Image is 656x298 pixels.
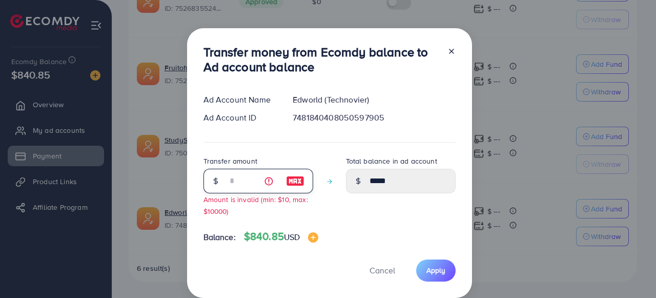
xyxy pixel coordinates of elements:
[370,265,395,276] span: Cancel
[203,45,439,74] h3: Transfer money from Ecomdy balance to Ad account balance
[286,175,304,187] img: image
[244,230,319,243] h4: $840.85
[308,232,318,243] img: image
[203,231,236,243] span: Balance:
[203,194,308,216] small: Amount is invalid (min: $10, max: $10000)
[195,94,285,106] div: Ad Account Name
[284,94,463,106] div: Edworld (Technovier)
[416,260,456,282] button: Apply
[195,112,285,124] div: Ad Account ID
[284,231,300,243] span: USD
[426,265,445,275] span: Apply
[203,156,257,166] label: Transfer amount
[284,112,463,124] div: 7481840408050597905
[346,156,437,166] label: Total balance in ad account
[357,260,408,282] button: Cancel
[612,252,648,290] iframe: Chat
